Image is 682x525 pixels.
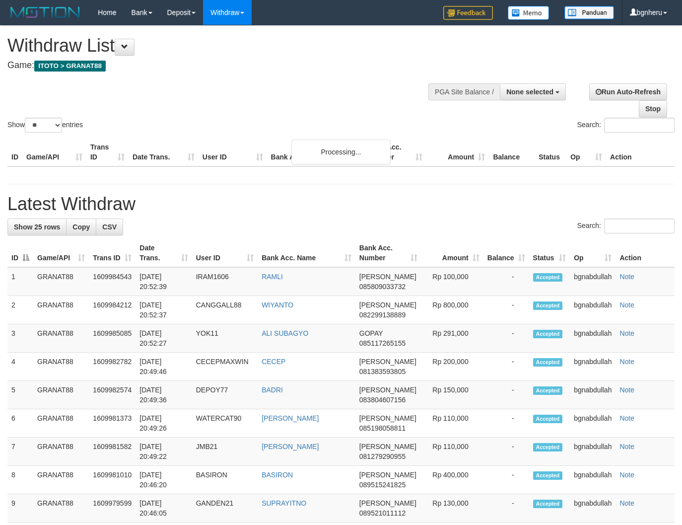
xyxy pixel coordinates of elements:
[89,466,136,494] td: 1609981010
[604,219,675,233] input: Search:
[7,138,22,166] th: ID
[359,368,406,375] span: Copy 081383593805 to clipboard
[615,239,675,267] th: Action
[34,61,106,72] span: ITOTO > GRANAT88
[619,329,634,337] a: Note
[359,481,406,489] span: Copy 089515241825 to clipboard
[136,353,192,381] td: [DATE] 20:49:46
[500,83,566,100] button: None selected
[7,239,33,267] th: ID: activate to sort column descending
[7,296,33,324] td: 2
[7,219,67,235] a: Show 25 rows
[619,358,634,366] a: Note
[489,138,535,166] th: Balance
[129,138,199,166] th: Date Trans.
[136,494,192,523] td: [DATE] 20:46:05
[533,471,563,480] span: Accepted
[262,329,308,337] a: ALI SUBAGYO
[33,296,89,324] td: GRANAT88
[483,494,529,523] td: -
[359,509,406,517] span: Copy 089521011112 to clipboard
[533,386,563,395] span: Accepted
[421,267,483,296] td: Rp 100,000
[570,466,615,494] td: bgnabdullah
[566,138,606,166] th: Op
[291,140,391,164] div: Processing...
[7,267,33,296] td: 1
[533,415,563,423] span: Accepted
[359,396,406,404] span: Copy 083804607156 to clipboard
[619,499,634,507] a: Note
[359,358,416,366] span: [PERSON_NAME]
[619,273,634,281] a: Note
[267,138,364,166] th: Bank Acc. Name
[483,409,529,438] td: -
[89,239,136,267] th: Trans ID: activate to sort column ascending
[506,88,553,96] span: None selected
[33,324,89,353] td: GRANAT88
[25,118,62,133] select: Showentries
[483,267,529,296] td: -
[262,386,283,394] a: BADRI
[421,353,483,381] td: Rp 200,000
[529,239,570,267] th: Status: activate to sort column ascending
[33,267,89,296] td: GRANAT88
[192,267,258,296] td: IRAM1606
[199,138,267,166] th: User ID
[533,500,563,508] span: Accepted
[89,409,136,438] td: 1609981373
[136,466,192,494] td: [DATE] 20:46:20
[33,494,89,523] td: GRANAT88
[7,438,33,466] td: 7
[262,443,319,450] a: [PERSON_NAME]
[443,6,493,20] img: Feedback.jpg
[7,36,445,56] h1: Withdraw List
[604,118,675,133] input: Search:
[535,138,566,166] th: Status
[89,267,136,296] td: 1609984543
[426,138,489,166] th: Amount
[564,6,614,19] img: panduan.png
[483,438,529,466] td: -
[359,424,406,432] span: Copy 085198058811 to clipboard
[533,330,563,338] span: Accepted
[619,443,634,450] a: Note
[508,6,549,20] img: Button%20Memo.svg
[33,239,89,267] th: Game/API: activate to sort column ascending
[96,219,123,235] a: CSV
[262,301,293,309] a: WIYANTO
[262,499,306,507] a: SUPRAYITNO
[619,471,634,479] a: Note
[7,5,83,20] img: MOTION_logo.png
[533,443,563,451] span: Accepted
[192,466,258,494] td: BASIRON
[359,499,416,507] span: [PERSON_NAME]
[7,466,33,494] td: 8
[428,83,500,100] div: PGA Site Balance /
[483,296,529,324] td: -
[262,273,283,281] a: RAMLI
[577,118,675,133] label: Search:
[619,386,634,394] a: Note
[192,296,258,324] td: CANGGALL88
[7,494,33,523] td: 9
[89,296,136,324] td: 1609984212
[533,358,563,367] span: Accepted
[359,471,416,479] span: [PERSON_NAME]
[89,494,136,523] td: 1609979599
[570,494,615,523] td: bgnabdullah
[33,409,89,438] td: GRANAT88
[570,409,615,438] td: bgnabdullah
[589,83,667,100] a: Run Auto-Refresh
[570,267,615,296] td: bgnabdullah
[7,409,33,438] td: 6
[7,118,83,133] label: Show entries
[262,414,319,422] a: [PERSON_NAME]
[72,223,90,231] span: Copy
[33,466,89,494] td: GRANAT88
[33,353,89,381] td: GRANAT88
[7,61,445,71] h4: Game:
[89,324,136,353] td: 1609985085
[359,414,416,422] span: [PERSON_NAME]
[421,296,483,324] td: Rp 800,000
